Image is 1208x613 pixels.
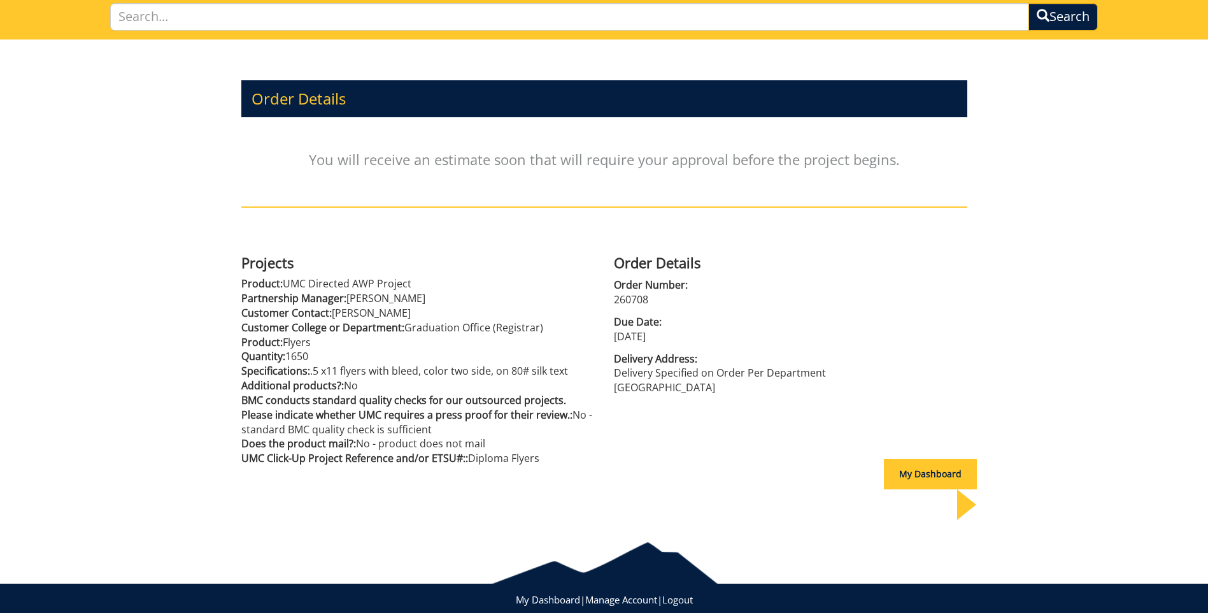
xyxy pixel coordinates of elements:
[241,124,967,195] p: You will receive an estimate soon that will require your approval before the project begins.
[884,468,977,480] a: My Dashboard
[241,436,595,451] p: No - product does not mail
[614,315,967,329] span: Due Date:
[662,593,693,606] a: Logout
[241,349,595,364] p: 1650
[241,379,344,393] span: Additional products?:
[241,349,285,363] span: Quantity:
[241,255,595,270] h4: Projects
[241,364,595,379] p: .5 x11 flyers with bleed, color two side, on 80# silk text
[241,436,356,451] span: Does the product mail?:
[1028,3,1098,31] button: Search
[241,393,572,422] span: BMC conducts standard quality checks for our outsourced projects. Please indicate whether UMC req...
[241,335,595,350] p: Flyers
[241,451,468,465] span: UMC Click-Up Project Reference and/or ETSU#::
[614,255,967,270] h4: Order Details
[614,329,967,344] p: [DATE]
[241,451,595,466] p: Diploma Flyers
[614,352,967,366] span: Delivery Address:
[241,291,346,305] span: Partnership Manager:
[585,593,657,606] a: Manage Account
[516,593,580,606] a: My Dashboard
[241,80,967,117] h3: Order Details
[614,380,967,395] p: [GEOGRAPHIC_DATA]
[241,379,595,393] p: No
[241,277,283,291] span: Product:
[241,291,595,306] p: [PERSON_NAME]
[241,321,404,335] span: Customer College or Department:
[241,306,332,320] span: Customer Contact:
[614,366,967,380] p: Delivery Specified on Order Per Department
[241,277,595,291] p: UMC Directed AWP Project
[614,278,967,292] span: Order Number:
[884,459,977,489] div: My Dashboard
[241,335,283,349] span: Product:
[241,306,595,321] p: [PERSON_NAME]
[241,393,595,437] p: No - standard BMC quality check is sufficient
[110,3,1029,31] input: Search...
[241,321,595,335] p: Graduation Office (Registrar)
[614,292,967,307] p: 260708
[241,364,310,378] span: Specifications:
